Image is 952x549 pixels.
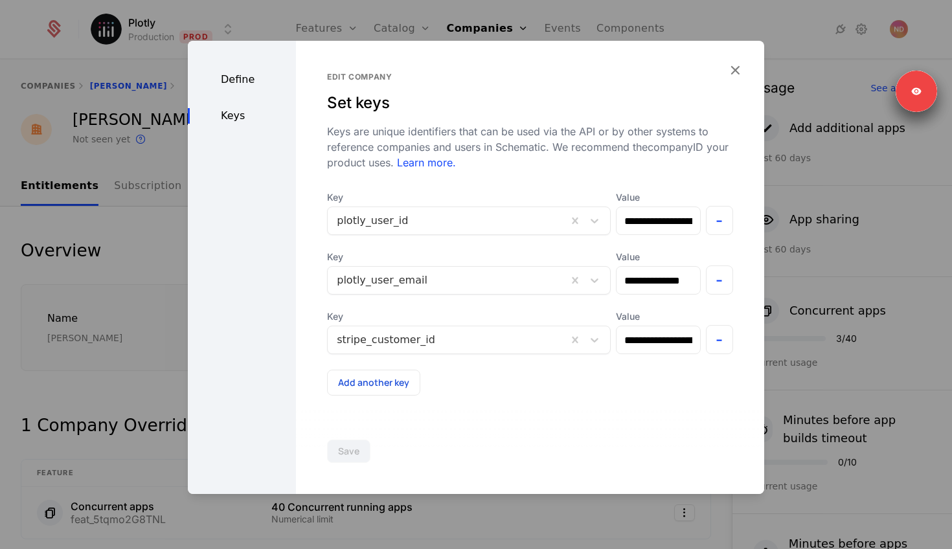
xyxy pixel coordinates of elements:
label: Value [616,251,700,263]
label: Value [616,310,700,323]
div: Keys [188,108,296,124]
span: Key [327,191,611,204]
span: Key [327,310,611,323]
div: Define [188,72,296,87]
button: - [706,325,734,354]
a: Learn more. [394,156,456,169]
button: - [706,206,734,235]
span: Key [327,251,611,263]
div: Set keys [327,93,733,113]
div: Keys are unique identifiers that can be used via the API or by other systems to reference compani... [327,124,733,170]
button: Save [327,440,370,463]
button: - [706,265,734,295]
button: Add another key [327,370,420,396]
label: Value [616,191,700,204]
div: Edit company [327,72,733,82]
